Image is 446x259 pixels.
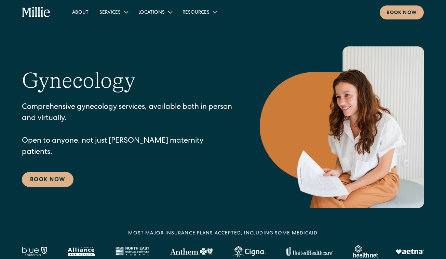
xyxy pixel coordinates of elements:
[22,68,135,94] h1: Gynecology
[138,9,165,16] div: Locations
[353,245,379,258] img: Healthnet logo
[380,5,424,19] a: Book now
[183,9,210,16] div: Resources
[395,249,424,254] img: Aetna logo
[170,248,213,255] img: Anthem Logo
[115,247,149,256] img: North East Medical Services logo
[94,6,133,18] div: Services
[22,102,232,158] p: Comprehensive gynecology services, available both in person and virtually. Open to anyone, not ju...
[233,246,266,257] img: Cigna logo
[22,247,47,256] img: Blue California logo
[387,10,417,17] div: Book now
[99,9,121,16] div: Services
[22,172,73,187] a: Book Now
[177,6,222,18] div: Resources
[286,247,333,256] img: United Healthcare logo
[128,230,317,237] div: MOST MAJOR INSURANCE PLANS ACCEPTED, INCLUDING some MEDICAID
[260,46,424,208] img: Smiling woman holding documents during a consultation, reflecting supportive guidance in maternit...
[68,247,95,256] img: Alameda Alliance logo
[67,6,94,18] a: About
[133,6,177,18] div: Locations
[22,7,50,18] a: home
